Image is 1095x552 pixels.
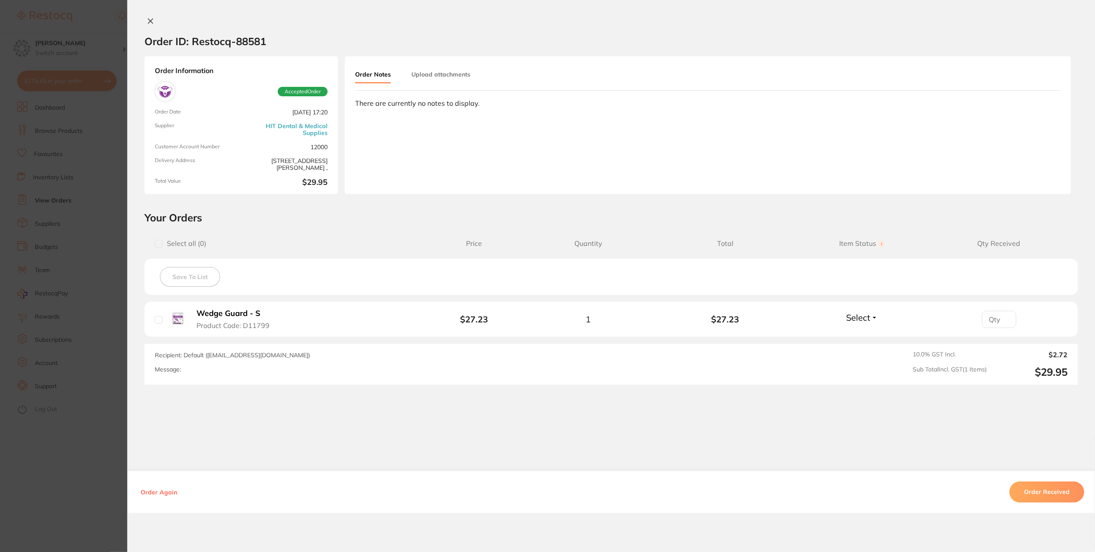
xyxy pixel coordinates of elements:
[155,67,328,74] strong: Order Information
[155,366,181,373] label: Message:
[586,314,591,324] span: 1
[194,309,281,330] button: Wedge Guard - S Product Code: D11799
[155,144,238,150] span: Customer Account Number
[355,67,391,83] button: Order Notes
[913,366,987,378] span: Sub Total Incl. GST ( 1 Items)
[794,239,930,248] span: Item Status
[245,109,328,116] span: [DATE] 17:20
[846,312,870,323] span: Select
[196,322,270,329] span: Product Code: D11799
[429,239,520,248] span: Price
[994,366,1067,378] output: $29.95
[520,239,656,248] span: Quantity
[931,239,1067,248] span: Qty Received
[411,67,470,82] button: Upload attachments
[245,144,328,150] span: 12000
[657,314,794,324] b: $27.23
[169,309,187,328] img: Wedge Guard - S
[460,314,488,325] b: $27.23
[155,109,238,116] span: Order Date
[355,99,1061,107] div: There are currently no notes to display.
[163,239,206,248] span: Select all ( 0 )
[1009,481,1084,502] button: Order Received
[245,157,328,171] span: [STREET_ADDRESS][PERSON_NAME] ,
[657,239,794,248] span: Total
[843,312,880,323] button: Select
[994,351,1067,359] output: $2.72
[196,309,261,318] b: Wedge Guard - S
[982,311,1016,328] input: Qty
[138,488,180,496] button: Order Again
[278,87,328,96] span: Accepted Order
[144,35,266,48] h2: Order ID: Restocq- 88581
[155,351,310,359] span: Recipient: Default ( [EMAIL_ADDRESS][DOMAIN_NAME] )
[155,123,238,136] span: Supplier
[160,267,220,287] button: Save To List
[245,123,328,136] a: HIT Dental & Medical Supplies
[144,211,1078,224] h2: Your Orders
[155,157,238,171] span: Delivery Address
[245,178,328,187] b: $29.95
[157,83,173,100] img: HIT Dental & Medical Supplies
[913,351,987,359] span: 10.0 % GST Incl.
[155,178,238,187] span: Total Value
